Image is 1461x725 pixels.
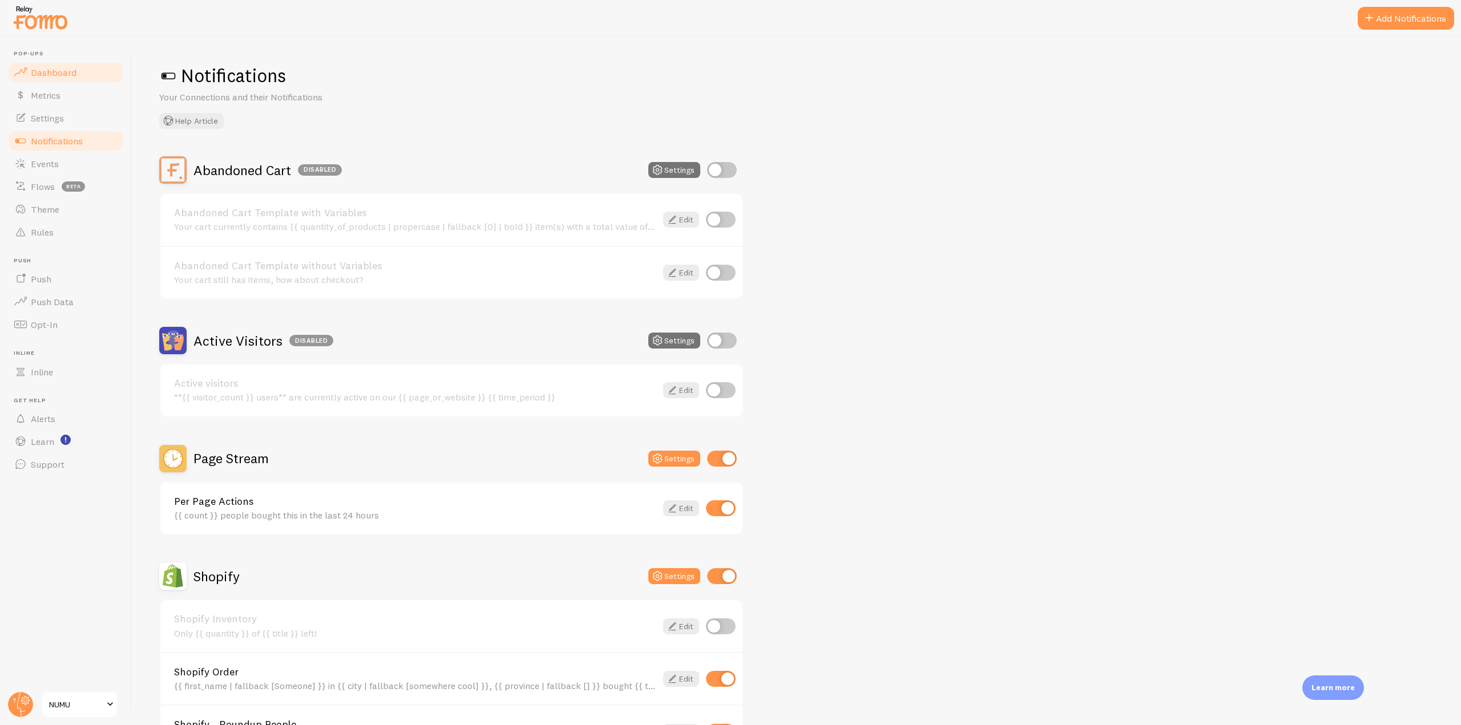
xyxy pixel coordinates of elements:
a: Edit [663,382,699,398]
button: Settings [648,333,700,349]
a: Shopify Order [174,667,656,677]
a: NUMU [41,691,118,718]
a: Edit [663,265,699,281]
a: Push [7,268,124,290]
a: Notifications [7,129,124,152]
span: Notifications [31,135,83,147]
a: Shopify Inventory [174,614,656,624]
button: Settings [648,162,700,178]
div: Your cart still has items, how about checkout? [174,274,656,285]
span: Settings [31,112,64,124]
p: Learn more [1311,682,1355,693]
span: Flows [31,181,55,192]
div: Only {{ quantity }} of {{ title }} left! [174,628,656,638]
img: Page Stream [159,445,187,472]
div: Disabled [289,335,333,346]
button: Help Article [159,113,224,129]
img: Abandoned Cart [159,156,187,184]
a: Learn [7,430,124,453]
a: Inline [7,361,124,383]
a: Edit [663,671,699,687]
img: fomo-relay-logo-orange.svg [12,3,69,32]
span: Get Help [14,397,124,404]
img: Active Visitors [159,327,187,354]
a: Alerts [7,407,124,430]
span: NUMU [49,698,103,711]
h2: Active Visitors [193,332,333,350]
a: Flows beta [7,175,124,198]
button: Settings [648,451,700,467]
a: Push Data [7,290,124,313]
div: {{ count }} people bought this in the last 24 hours [174,510,656,520]
a: Theme [7,198,124,221]
div: **{{ visitor_count }} users** are currently active on our {{ page_or_website }} {{ time_period }} [174,392,656,402]
p: Your Connections and their Notifications [159,91,433,104]
a: Metrics [7,84,124,107]
span: Pop-ups [14,50,124,58]
a: Abandoned Cart Template without Variables [174,261,656,271]
a: Abandoned Cart Template with Variables [174,208,656,218]
span: Rules [31,226,54,238]
div: Disabled [298,164,342,176]
span: Inline [14,350,124,357]
h2: Abandoned Cart [193,161,342,179]
span: Alerts [31,413,55,424]
div: {{ first_name | fallback [Someone] }} in {{ city | fallback [somewhere cool] }}, {{ province | fa... [174,681,656,691]
a: Edit [663,500,699,516]
a: Active visitors [174,378,656,388]
span: Inline [31,366,53,378]
span: Learn [31,436,54,447]
div: Learn more [1302,675,1364,700]
span: Support [31,459,64,470]
a: Edit [663,618,699,634]
a: Dashboard [7,61,124,84]
a: Support [7,453,124,476]
span: Theme [31,204,59,215]
a: Per Page Actions [174,496,656,507]
span: Dashboard [31,67,76,78]
a: Edit [663,212,699,228]
div: Your cart currently contains {{ quantity_of_products | propercase | fallback [0] | bold }} item(s... [174,221,656,232]
a: Events [7,152,124,175]
span: Opt-In [31,319,58,330]
h2: Shopify [193,568,240,585]
span: beta [62,181,85,192]
a: Opt-In [7,313,124,336]
button: Settings [648,568,700,584]
span: Metrics [31,90,60,101]
h1: Notifications [159,64,1434,87]
span: Push [14,257,124,265]
span: Push Data [31,296,74,307]
svg: <p>Watch New Feature Tutorials!</p> [60,435,71,445]
span: Events [31,158,59,169]
span: Push [31,273,51,285]
h2: Page Stream [193,449,269,467]
a: Rules [7,221,124,244]
a: Settings [7,107,124,129]
img: Shopify [159,562,187,590]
